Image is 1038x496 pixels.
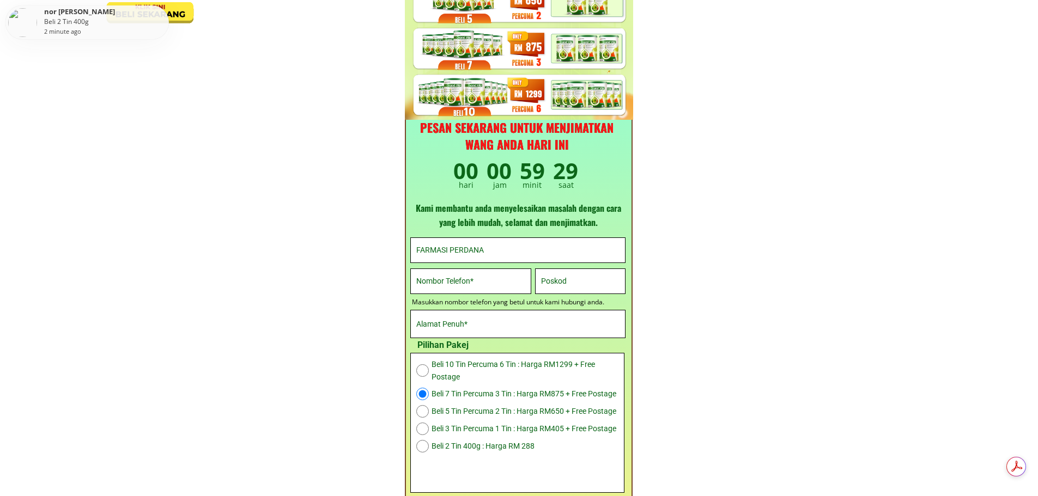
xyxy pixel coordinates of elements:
[408,338,478,352] h3: Pilihan Pakej
[432,388,618,400] span: Beli 7 Tin Percuma 3 Tin : Harga RM875 + Free Postage
[432,358,618,383] span: Beli 10 Tin Percuma 6 Tin : Harga RM1299 + Free Postage
[432,405,618,417] span: Beli 5 Tin Percuma 2 Tin : Harga RM650 + Free Postage
[408,201,629,229] div: Kami membantu anda menyelesaikan masalah dengan cara yang lebih mudah, selamat dan menjimatkan.
[432,440,618,452] span: Beli 2 Tin 400g : Harga RM 288
[543,179,590,191] h3: saat
[414,269,528,293] input: Nombor telefon yang anda masukkan tidak betul, sila semak semula
[489,179,511,191] h3: jam
[414,310,622,338] input: Alamat Penuh*
[538,269,622,293] input: Poskod
[414,238,622,262] input: Nama Penuh*
[515,179,549,191] h3: minit
[455,179,477,191] h3: hari
[406,119,627,153] h3: Pesan sekarang untuk menjimatkan wang anda hari ini
[432,422,618,434] span: Beli 3 Tin Percuma 1 Tin : Harga RM405 + Free Postage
